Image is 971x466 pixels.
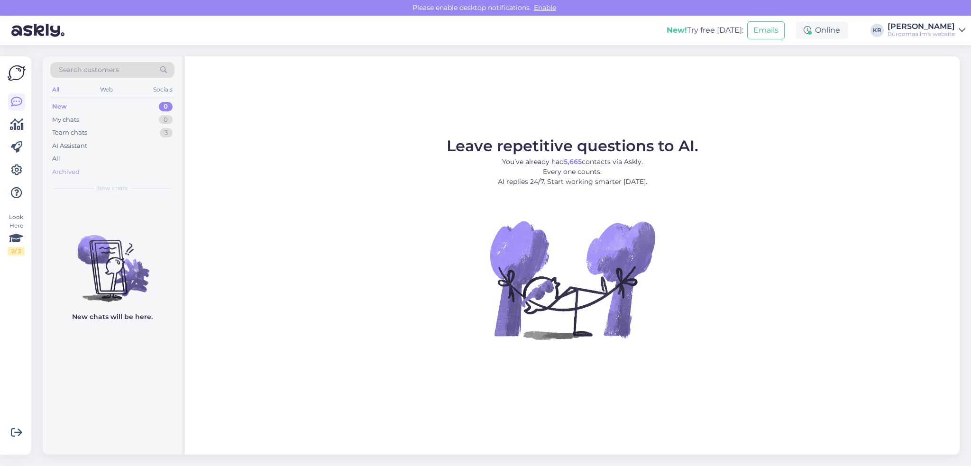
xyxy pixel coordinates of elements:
[50,83,61,96] div: All
[447,137,698,155] span: Leave repetitive questions to AI.
[888,23,965,38] a: [PERSON_NAME]Büroomaailm's website
[487,194,658,365] img: No Chat active
[151,83,174,96] div: Socials
[531,3,559,12] span: Enable
[870,24,884,37] div: KR
[888,30,955,38] div: Büroomaailm's website
[43,218,182,303] img: No chats
[52,128,87,137] div: Team chats
[52,154,60,164] div: All
[97,184,128,192] span: New chats
[8,64,26,82] img: Askly Logo
[796,22,848,39] div: Online
[52,167,80,177] div: Archived
[98,83,115,96] div: Web
[667,26,687,35] b: New!
[747,21,785,39] button: Emails
[888,23,955,30] div: [PERSON_NAME]
[52,115,79,125] div: My chats
[564,157,582,166] b: 5,665
[667,25,743,36] div: Try free [DATE]:
[447,157,698,187] p: You’ve already had contacts via Askly. Every one counts. AI replies 24/7. Start working smarter [...
[8,247,25,256] div: 2 / 3
[159,102,173,111] div: 0
[159,115,173,125] div: 0
[59,65,119,75] span: Search customers
[72,312,153,322] p: New chats will be here.
[160,128,173,137] div: 3
[52,102,67,111] div: New
[8,213,25,256] div: Look Here
[52,141,87,151] div: AI Assistant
